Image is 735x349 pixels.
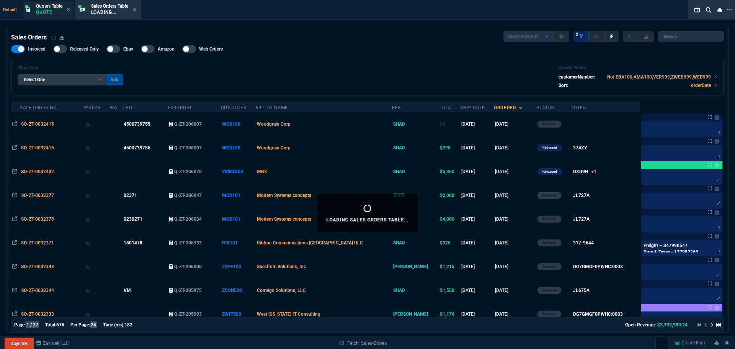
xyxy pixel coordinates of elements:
[14,322,26,328] span: Page:
[559,65,717,70] h6: Current Filters
[70,322,90,328] span: Per Page:
[199,46,223,52] span: Web Orders
[133,7,136,13] nx-icon: Close Tab
[727,6,732,13] nx-icon: Open New Tab
[36,9,62,15] p: Quote
[70,46,99,52] span: Released Only
[657,322,688,328] span: $3,393,980.24
[45,322,56,328] span: Total:
[90,321,97,328] span: 25
[703,5,714,15] nx-icon: Search
[158,46,175,52] span: Amazon
[691,5,703,15] nx-icon: Split Panels
[576,31,578,38] span: 2
[625,322,656,328] span: Open Revenue:
[124,322,132,328] span: 182
[103,322,124,328] span: Time (ms):
[123,46,133,52] span: Ebay
[67,7,70,13] nx-icon: Close Tab
[691,83,711,88] code: orderDate
[36,3,62,9] span: Quotes Table
[327,217,409,223] p: Loading Sales Orders Table...
[34,340,71,347] a: msbcCompanyName
[91,9,128,15] p: Loading...
[11,33,47,42] h4: Sales Orders
[56,322,64,328] span: 675
[671,338,708,349] a: Create Item
[28,46,46,52] span: Invoiced
[658,31,724,42] input: Search
[714,5,725,15] nx-icon: Close Workbench
[3,7,20,12] span: Default
[26,321,39,328] span: 1 / 27
[18,66,123,71] h6: Filter Table
[91,3,128,9] span: Sales Orders Table
[559,82,568,89] p: Sort:
[607,74,711,80] code: Not EBA100,AMA100,VER999,ZWEB999,WEB999
[559,74,595,80] p: customerNumber:
[340,340,387,347] a: Fetch: Sales-Orders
